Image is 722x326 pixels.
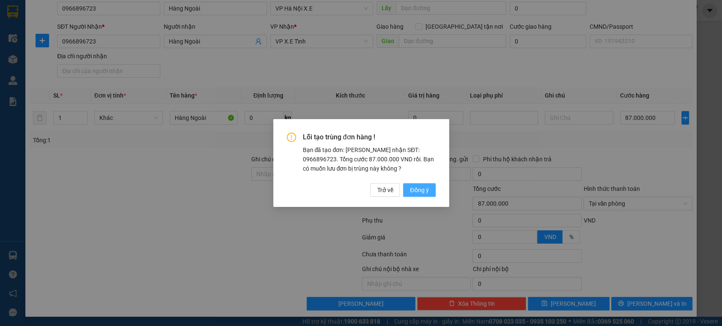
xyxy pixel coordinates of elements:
button: Đồng ý [403,183,435,197]
span: exclamation-circle [287,133,296,142]
div: Bạn đã tạo đơn: [PERSON_NAME] nhận SĐT: 0966896723. Tổng cước 87.000.000 VND rồi. Bạn có muốn lưu... [303,145,436,173]
button: Trở về [370,183,400,197]
span: Trở về [377,185,393,195]
span: Lỗi tạo trùng đơn hàng ! [303,133,436,142]
span: Đồng ý [410,185,428,195]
